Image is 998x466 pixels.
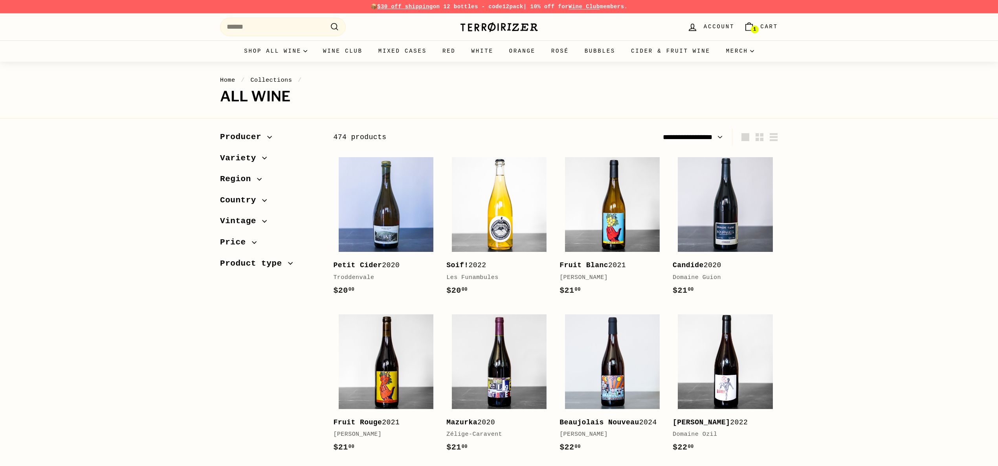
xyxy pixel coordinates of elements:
sup: 00 [688,287,693,292]
div: Zélige-Caravent [446,430,544,439]
p: 📦 on 12 bottles - code | 10% off for members. [220,2,778,11]
div: 2020 [673,260,770,271]
summary: Merch [718,40,762,62]
span: $22 [560,443,581,452]
a: Wine Club [569,4,600,10]
div: 2021 [560,260,657,271]
sup: 00 [575,287,581,292]
a: Account [682,15,739,39]
sup: 00 [462,444,468,449]
a: Cider & Fruit Wine [623,40,718,62]
sup: 00 [349,287,354,292]
span: $30 off shipping [377,4,433,10]
sup: 00 [575,444,581,449]
nav: breadcrumbs [220,75,778,85]
span: Vintage [220,215,262,228]
button: Variety [220,150,321,171]
a: Beaujolais Nouveau2024[PERSON_NAME] [560,309,665,462]
summary: Shop all wine [236,40,315,62]
a: White [464,40,501,62]
div: 2020 [333,260,431,271]
a: Bubbles [577,40,623,62]
b: Candide [673,261,704,269]
span: Variety [220,152,262,165]
span: / [296,77,304,84]
span: $21 [446,443,468,452]
span: 1 [753,27,756,32]
a: Cart [739,15,783,39]
a: [PERSON_NAME]2022Domaine Ozil [673,309,778,462]
div: Primary [204,40,794,62]
b: Mazurka [446,418,477,426]
div: [PERSON_NAME] [560,430,657,439]
a: Wine Club [315,40,371,62]
a: Collections [250,77,292,84]
span: $22 [673,443,694,452]
sup: 00 [349,444,354,449]
button: Product type [220,255,321,276]
span: Region [220,172,257,186]
button: Price [220,234,321,255]
span: $21 [333,443,354,452]
div: [PERSON_NAME] [560,273,657,283]
div: 2022 [673,417,770,428]
div: 2024 [560,417,657,428]
button: Vintage [220,213,321,234]
span: $21 [560,286,581,295]
span: Producer [220,130,267,144]
div: Troddenvale [333,273,431,283]
div: Les Funambules [446,273,544,283]
span: $21 [673,286,694,295]
a: Fruit Rouge2021[PERSON_NAME] [333,309,438,462]
button: Country [220,192,321,213]
b: Soif! [446,261,468,269]
b: Fruit Rouge [333,418,382,426]
a: Red [435,40,464,62]
span: Price [220,236,252,249]
div: Domaine Ozil [673,430,770,439]
span: Account [704,22,734,31]
a: Rosé [543,40,577,62]
a: Orange [501,40,543,62]
a: Mixed Cases [371,40,435,62]
b: Petit Cider [333,261,382,269]
a: Soif!2022Les Funambules [446,152,552,305]
a: Fruit Blanc2021[PERSON_NAME] [560,152,665,305]
b: Beaujolais Nouveau [560,418,639,426]
span: Product type [220,257,288,270]
div: [PERSON_NAME] [333,430,431,439]
button: Region [220,171,321,192]
div: 2021 [333,417,431,428]
a: Home [220,77,235,84]
sup: 00 [462,287,468,292]
span: Country [220,194,262,207]
strong: 12pack [503,4,523,10]
button: Producer [220,128,321,150]
span: $20 [446,286,468,295]
div: 474 products [333,132,556,143]
span: $20 [333,286,354,295]
div: Domaine Guion [673,273,770,283]
b: [PERSON_NAME] [673,418,730,426]
sup: 00 [688,444,693,449]
h1: All wine [220,89,778,105]
span: Cart [760,22,778,31]
a: Mazurka2020Zélige-Caravent [446,309,552,462]
b: Fruit Blanc [560,261,608,269]
a: Petit Cider2020Troddenvale [333,152,438,305]
a: Candide2020Domaine Guion [673,152,778,305]
span: / [239,77,247,84]
div: 2022 [446,260,544,271]
div: 2020 [446,417,544,428]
